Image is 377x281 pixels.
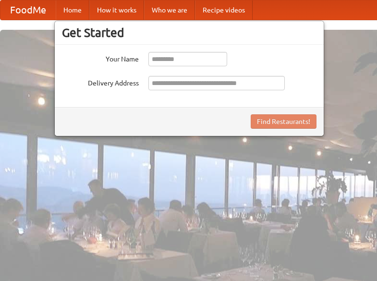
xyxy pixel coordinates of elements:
[62,76,139,88] label: Delivery Address
[62,52,139,64] label: Your Name
[144,0,195,20] a: Who we are
[89,0,144,20] a: How it works
[251,114,316,129] button: Find Restaurants!
[56,0,89,20] a: Home
[195,0,253,20] a: Recipe videos
[0,0,56,20] a: FoodMe
[62,25,316,40] h3: Get Started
